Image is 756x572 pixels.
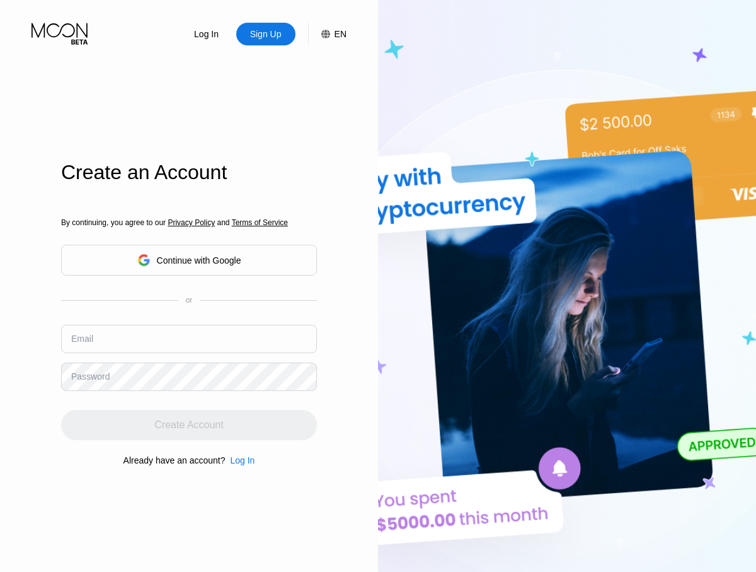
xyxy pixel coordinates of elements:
div: Already have an account? [123,455,226,465]
div: Create an Account [61,161,317,184]
div: Continue with Google [61,245,317,276]
div: Sign Up [249,28,283,40]
span: Terms of Service [232,218,288,227]
span: and [215,218,232,227]
div: Password [71,371,110,382]
div: Log In [177,23,236,45]
div: EN [308,23,346,45]
div: Log In [193,28,220,40]
div: Sign Up [236,23,295,45]
div: EN [335,29,346,39]
div: Log In [225,455,255,465]
span: Privacy Policy [168,218,215,227]
div: or [186,296,193,305]
div: Continue with Google [157,255,241,266]
div: Log In [230,455,255,465]
div: Email [71,334,93,344]
div: By continuing, you agree to our [61,218,317,227]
